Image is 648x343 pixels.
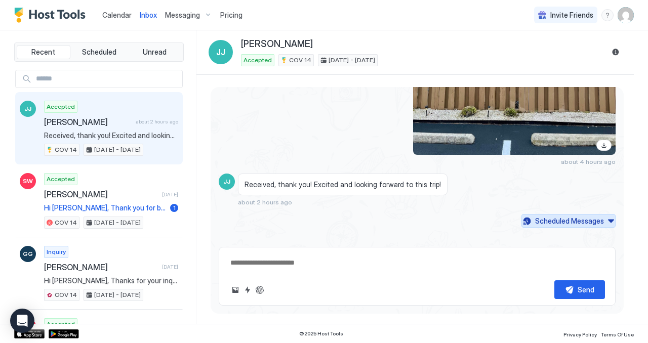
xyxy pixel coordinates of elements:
span: Hi [PERSON_NAME], Thanks for your inquiry, we wanted to let you know that we got your message and... [44,276,178,285]
a: Terms Of Use [601,328,634,339]
a: Inbox [140,10,157,20]
a: App Store [14,329,45,338]
span: Accepted [244,56,272,65]
input: Input Field [32,70,182,88]
div: Send [578,284,594,295]
span: © 2025 Host Tools [299,330,343,337]
button: Send [554,280,605,299]
span: Accepted [47,102,75,111]
span: [PERSON_NAME] [44,189,158,199]
span: Inquiry [47,247,66,256]
span: Messaging [165,11,200,20]
span: [DATE] - [DATE] [94,218,141,227]
a: Calendar [102,10,132,20]
button: Scheduled Messages [521,214,616,228]
span: JJ [216,46,225,58]
span: [DATE] - [DATE] [329,56,375,65]
span: Pricing [220,11,242,20]
span: [PERSON_NAME] [44,117,132,127]
span: Calendar [102,11,132,19]
span: Terms Of Use [601,331,634,337]
span: 1 [173,204,176,211]
a: Host Tools Logo [14,8,90,23]
span: about 2 hours ago [136,118,178,125]
span: Accepted [47,320,75,329]
span: Scheduled [82,48,116,57]
button: Scheduled [72,45,126,59]
span: GG [23,249,33,259]
span: COV 14 [55,218,77,227]
button: Reservation information [610,46,622,58]
span: Received, thank you! Excited and looking forward to this trip! [44,131,178,140]
span: [PERSON_NAME] [241,38,313,50]
span: COV 14 [55,290,77,299]
span: [DATE] [162,191,178,198]
span: Privacy Policy [563,331,597,337]
span: Recent [31,48,55,57]
span: Accepted [47,175,75,184]
div: tab-group [14,42,184,62]
span: Unread [143,48,167,57]
span: [DATE] [162,264,178,270]
span: [DATE] - [DATE] [94,145,141,154]
span: Hi [PERSON_NAME], Thank you for booking our beach condo. We will send you more details with check... [44,203,166,212]
span: about 2 hours ago [238,198,292,206]
a: Download [596,140,612,151]
span: about 4 hours ago [561,158,616,165]
button: Recent [17,45,70,59]
span: COV 14 [289,56,311,65]
button: Upload image [229,284,241,296]
button: Quick reply [241,284,254,296]
span: Invite Friends [550,11,593,20]
a: Google Play Store [49,329,79,338]
div: Open Intercom Messenger [10,309,34,333]
div: Scheduled Messages [535,216,604,226]
span: COV 14 [55,145,77,154]
span: [DATE] - [DATE] [94,290,141,299]
div: User profile [618,7,634,23]
span: SW [23,177,33,186]
span: JJ [24,104,31,113]
span: Inbox [140,11,157,19]
span: JJ [223,177,230,186]
span: [PERSON_NAME] [44,262,158,272]
span: Received, thank you! Excited and looking forward to this trip! [245,180,441,189]
button: Unread [128,45,181,59]
button: ChatGPT Auto Reply [254,284,266,296]
a: Privacy Policy [563,328,597,339]
div: menu [601,9,614,21]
